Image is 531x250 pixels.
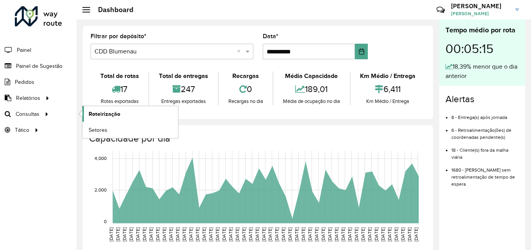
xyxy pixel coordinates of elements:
text: [DATE] [294,227,299,241]
text: [DATE] [248,227,253,241]
text: 0 [104,219,107,224]
text: [DATE] [287,227,292,241]
li: 6 - Retroalimentação(ões) de coordenadas pendente(s) [451,121,519,141]
text: [DATE] [340,227,346,241]
text: [DATE] [274,227,279,241]
a: Contato Rápido [432,2,449,18]
div: 18,39% menor que o dia anterior [445,62,519,81]
span: Consultas [16,110,39,118]
span: Clear all [237,47,244,56]
span: Painel de Sugestão [16,62,62,70]
text: [DATE] [228,227,233,241]
h4: Alertas [445,94,519,105]
div: Rotas exportadas [93,98,146,105]
div: Média de ocupação no dia [275,98,347,105]
div: Média Capacidade [275,71,347,81]
text: [DATE] [407,227,412,241]
text: [DATE] [122,227,127,241]
span: Tático [15,126,29,134]
text: [DATE] [109,227,114,241]
h3: [PERSON_NAME] [451,2,510,10]
div: Km Médio / Entrega [353,98,423,105]
li: 18 - Cliente(s) fora da malha viária [451,141,519,161]
text: [DATE] [215,227,220,241]
text: [DATE] [201,227,207,241]
text: [DATE] [168,227,173,241]
text: [DATE] [208,227,213,241]
text: [DATE] [413,227,419,241]
button: Choose Date [355,44,368,59]
text: [DATE] [162,227,167,241]
text: [DATE] [400,227,405,241]
text: [DATE] [235,227,240,241]
span: Setores [89,126,107,134]
a: Setores [82,122,178,138]
label: Data [263,32,278,41]
text: [DATE] [221,227,226,241]
div: Entregas exportadas [151,98,216,105]
text: [DATE] [182,227,187,241]
text: [DATE] [374,227,379,241]
span: Roteirização [89,110,120,118]
div: Total de entregas [151,71,216,81]
div: Km Médio / Entrega [353,71,423,81]
div: Total de rotas [93,71,146,81]
text: [DATE] [195,227,200,241]
div: Recargas no dia [221,98,271,105]
text: [DATE] [135,227,140,241]
text: [DATE] [327,227,332,241]
text: [DATE] [175,227,180,241]
label: Filtrar por depósito [91,32,146,41]
text: [DATE] [394,227,399,241]
text: [DATE] [155,227,160,241]
h2: Dashboard [90,5,134,14]
text: [DATE] [261,227,266,241]
text: 2,000 [94,187,107,192]
span: Pedidos [15,78,34,86]
text: [DATE] [321,227,326,241]
text: [DATE] [142,227,147,241]
text: [DATE] [334,227,339,241]
div: Tempo médio por rota [445,25,519,35]
span: [PERSON_NAME] [451,10,510,17]
li: 8 - Entrega(s) após jornada [451,108,519,121]
text: [DATE] [380,227,385,241]
li: 1680 - [PERSON_NAME] sem retroalimentação de tempo de espera [451,161,519,188]
text: [DATE] [347,227,352,241]
text: [DATE] [354,227,359,241]
text: [DATE] [301,227,306,241]
text: [DATE] [255,227,260,241]
text: [DATE] [367,227,372,241]
span: Painel [17,46,31,54]
text: [DATE] [267,227,273,241]
div: 17 [93,81,146,98]
text: [DATE] [128,227,134,241]
text: 4,000 [94,156,107,161]
text: [DATE] [115,227,120,241]
text: [DATE] [307,227,312,241]
text: [DATE] [360,227,365,241]
text: [DATE] [387,227,392,241]
text: [DATE] [188,227,193,241]
div: 6,411 [353,81,423,98]
text: [DATE] [241,227,246,241]
div: 00:05:15 [445,35,519,62]
div: 0 [221,81,271,98]
text: [DATE] [281,227,286,241]
span: Relatórios [16,94,40,102]
h4: Capacidade por dia [89,133,425,144]
text: [DATE] [314,227,319,241]
div: 247 [151,81,216,98]
a: Roteirização [82,106,178,122]
div: 189,01 [275,81,347,98]
text: [DATE] [148,227,153,241]
div: Recargas [221,71,271,81]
